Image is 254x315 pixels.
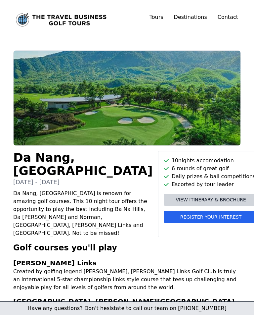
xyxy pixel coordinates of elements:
[16,13,106,26] a: Link to home page
[13,178,153,187] p: [DATE] - [DATE]
[13,151,153,178] h1: Da Nang, [GEOGRAPHIC_DATA]
[13,258,241,268] h3: [PERSON_NAME] Links
[13,242,241,253] h2: Golf courses you'll play
[174,14,207,20] a: Destinations
[218,13,238,21] a: Contact
[13,268,241,291] p: Created by golfing legend [PERSON_NAME], [PERSON_NAME] Links Golf Club is truly an international ...
[16,13,106,26] img: The Travel Business Golf Tours logo
[149,14,163,20] a: Tours
[176,196,246,203] span: View itinerary & brochure
[13,189,153,237] p: Da Nang, [GEOGRAPHIC_DATA] is renown for amazing golf courses. This 10 night tour offers the oppo...
[13,297,241,306] h3: [GEOGRAPHIC_DATA], [PERSON_NAME][GEOGRAPHIC_DATA]
[180,214,241,220] span: Register your interest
